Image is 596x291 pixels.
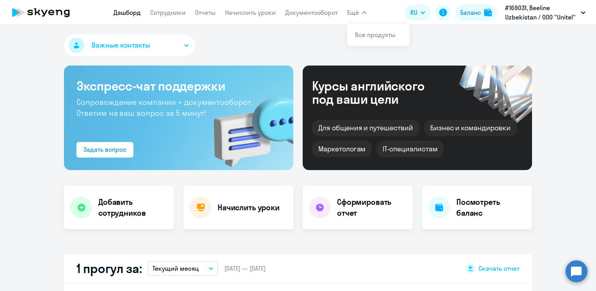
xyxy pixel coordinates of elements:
[312,120,419,136] div: Для общения и путешествий
[195,9,216,16] a: Отчеты
[501,3,589,22] button: #169031, Beeline Uzbekistan / ООО "Unitel"
[312,141,372,157] div: Маркетологам
[114,9,141,16] a: Дашборд
[456,5,497,20] button: Балансbalance
[484,9,492,16] img: balance
[98,197,168,218] h4: Добавить сотрудников
[505,3,578,22] p: #169031, Beeline Uzbekistan / ООО "Unitel"
[64,34,195,56] button: Важные контакты
[153,264,199,273] p: Текущий месяц
[218,202,280,213] h4: Начислить уроки
[347,8,359,17] span: Ещё
[76,78,281,94] h3: Экспресс-чат поддержки
[83,145,126,154] div: Задать вопрос
[92,40,150,50] span: Важные контакты
[460,8,481,17] div: Баланс
[355,31,396,39] a: Все продукты
[337,197,406,218] h4: Сформировать отчет
[148,261,218,276] button: Текущий месяц
[76,261,142,276] h2: 1 прогул за:
[150,9,186,16] a: Сотрудники
[76,97,253,118] span: Сопровождение компании + документооборот. Ответим на ваш вопрос за 5 минут!
[479,264,520,273] span: Скачать отчет
[376,141,443,157] div: IT-специалистам
[224,264,266,273] span: [DATE] — [DATE]
[410,8,417,17] span: RU
[456,197,526,218] h4: Посмотреть баланс
[424,120,517,136] div: Бизнес и командировки
[347,5,367,20] button: Ещё
[405,5,431,20] button: RU
[76,142,133,158] button: Задать вопрос
[285,9,338,16] a: Документооборот
[225,9,276,16] a: Начислить уроки
[312,79,445,106] div: Курсы английского под ваши цели
[202,82,293,170] img: bg-img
